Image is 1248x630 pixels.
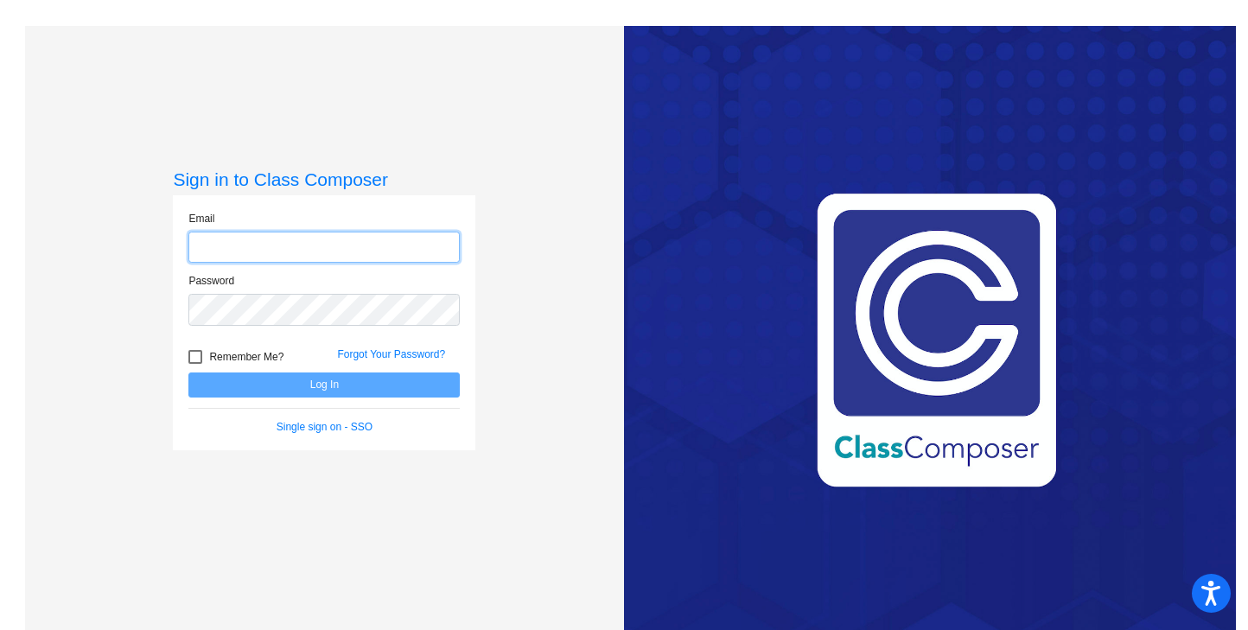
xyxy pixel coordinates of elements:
[337,348,445,360] a: Forgot Your Password?
[173,169,475,190] h3: Sign in to Class Composer
[188,273,234,289] label: Password
[188,211,214,226] label: Email
[188,372,460,398] button: Log In
[209,347,283,367] span: Remember Me?
[277,421,372,433] a: Single sign on - SSO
